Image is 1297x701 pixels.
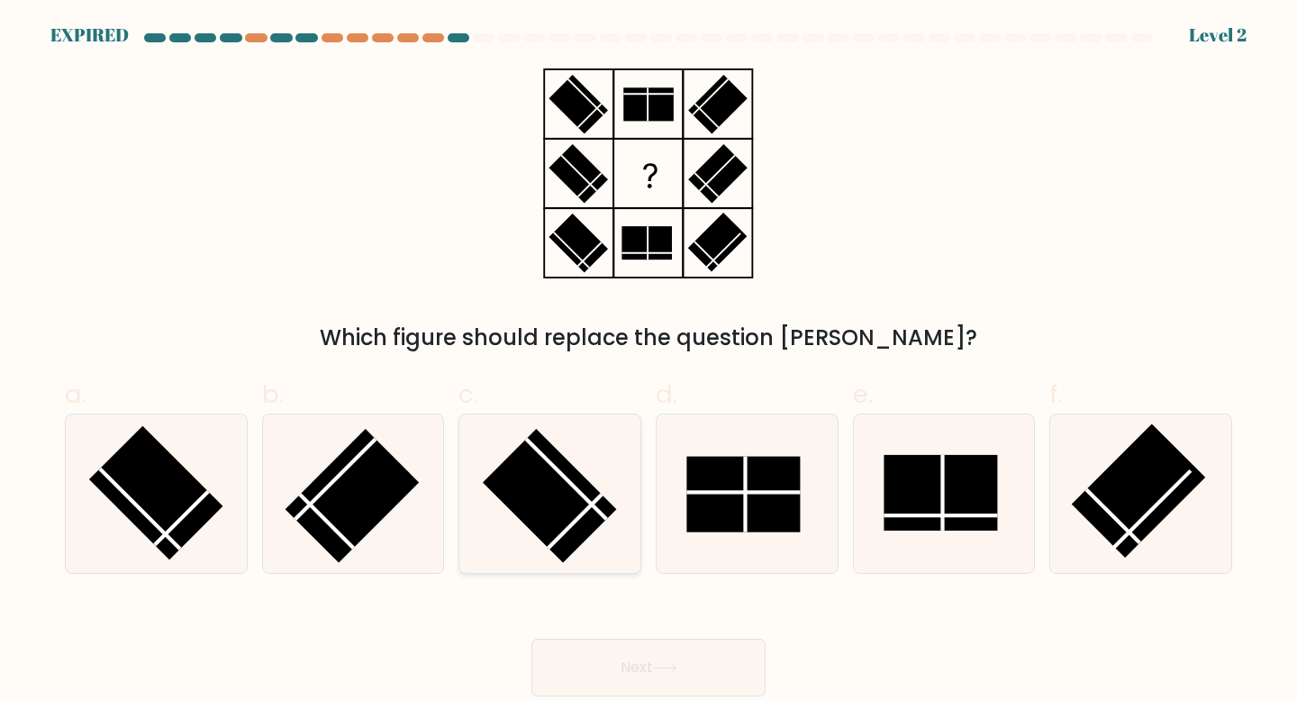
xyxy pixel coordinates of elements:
[656,377,677,412] span: d.
[262,377,284,412] span: b.
[531,639,766,696] button: Next
[50,22,129,49] div: EXPIRED
[1189,22,1247,49] div: Level 2
[65,377,86,412] span: a.
[76,322,1221,354] div: Which figure should replace the question [PERSON_NAME]?
[853,377,873,412] span: e.
[458,377,478,412] span: c.
[1049,377,1062,412] span: f.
